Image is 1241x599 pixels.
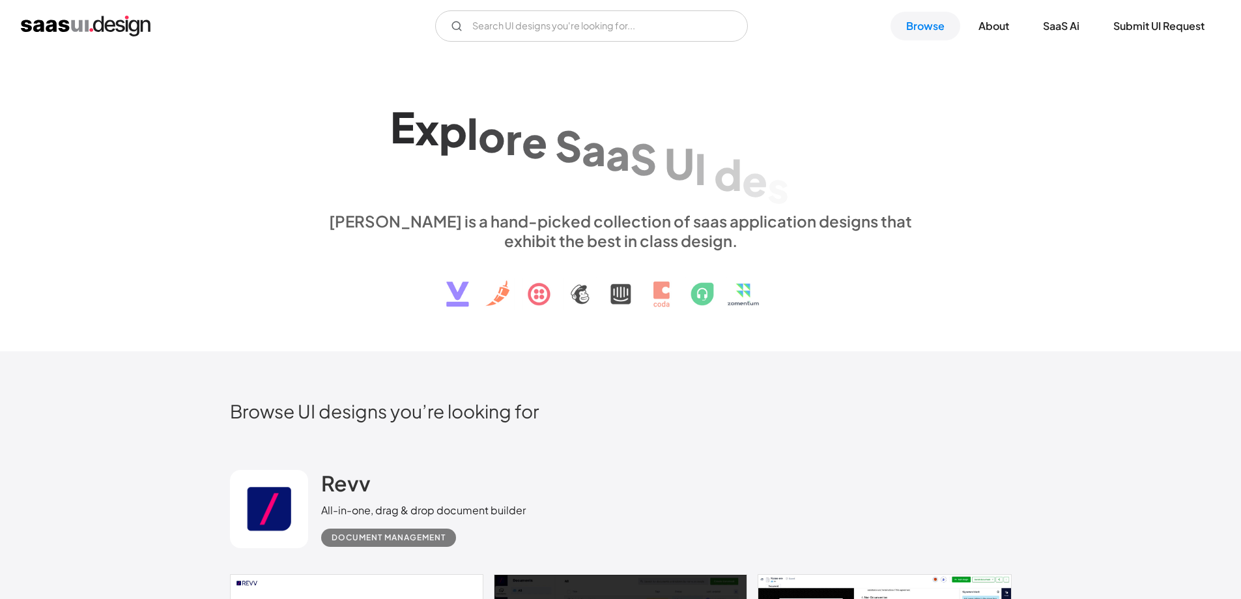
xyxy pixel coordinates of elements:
[390,102,415,152] div: E
[664,138,694,188] div: U
[423,250,818,318] img: text, icon, saas logo
[415,104,439,154] div: x
[963,12,1025,40] a: About
[21,16,150,37] a: home
[321,98,920,199] h1: Explore SaaS UI design patterns & interactions.
[332,530,446,546] div: Document Management
[522,117,547,167] div: e
[467,108,478,158] div: l
[435,10,748,42] input: Search UI designs you're looking for...
[1027,12,1095,40] a: SaaS Ai
[230,400,1012,422] h2: Browse UI designs you’re looking for
[742,155,767,205] div: e
[767,161,789,211] div: s
[891,12,960,40] a: Browse
[506,113,522,164] div: r
[321,503,526,518] div: All-in-one, drag & drop document builder
[478,110,506,160] div: o
[321,470,371,496] h2: Revv
[439,106,467,156] div: p
[435,10,748,42] form: Email Form
[555,120,582,170] div: S
[582,124,606,175] div: a
[694,143,706,194] div: I
[1098,12,1220,40] a: Submit UI Request
[714,149,742,199] div: d
[630,133,657,183] div: S
[606,128,630,179] div: a
[321,470,371,503] a: Revv
[321,211,920,250] div: [PERSON_NAME] is a hand-picked collection of saas application designs that exhibit the best in cl...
